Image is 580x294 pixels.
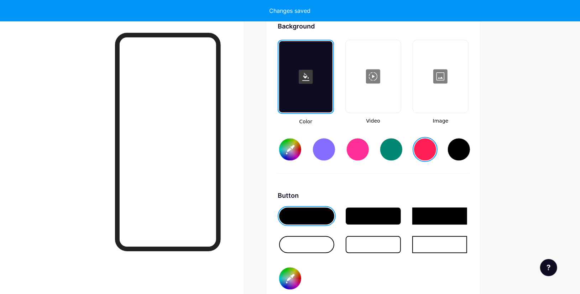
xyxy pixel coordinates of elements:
[413,117,469,125] span: Image
[270,6,311,15] div: Changes saved
[345,117,401,125] span: Video
[278,191,469,200] div: Button
[278,21,469,31] div: Background
[278,118,334,125] span: Color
